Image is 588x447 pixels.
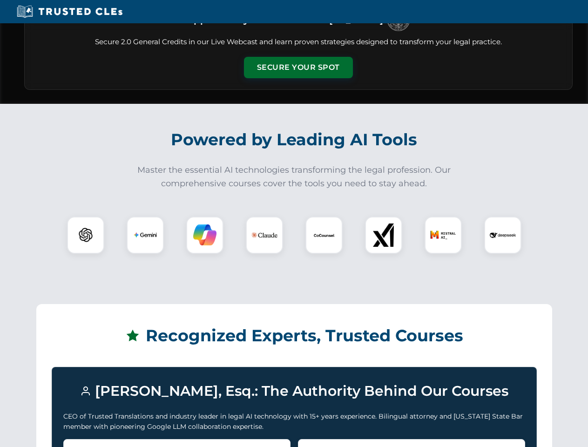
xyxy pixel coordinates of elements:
[430,222,456,248] img: Mistral AI Logo
[244,57,353,78] button: Secure Your Spot
[305,217,343,254] div: CoCounsel
[14,5,125,19] img: Trusted CLEs
[193,223,216,247] img: Copilot Logo
[186,217,223,254] div: Copilot
[63,379,525,404] h3: [PERSON_NAME], Esq.: The Authority Behind Our Courses
[134,223,157,247] img: Gemini Logo
[425,217,462,254] div: Mistral AI
[52,319,537,352] h2: Recognized Experts, Trusted Courses
[36,123,552,156] h2: Powered by Leading AI Tools
[312,223,336,247] img: CoCounsel Logo
[372,223,395,247] img: xAI Logo
[63,411,525,432] p: CEO of Trusted Translations and industry leader in legal AI technology with 15+ years experience....
[131,163,457,190] p: Master the essential AI technologies transforming the legal profession. Our comprehensive courses...
[72,222,99,249] img: ChatGPT Logo
[251,222,277,248] img: Claude Logo
[127,217,164,254] div: Gemini
[490,222,516,248] img: DeepSeek Logo
[67,217,104,254] div: ChatGPT
[36,37,561,47] p: Secure 2.0 General Credits in our Live Webcast and learn proven strategies designed to transform ...
[484,217,521,254] div: DeepSeek
[365,217,402,254] div: xAI
[246,217,283,254] div: Claude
